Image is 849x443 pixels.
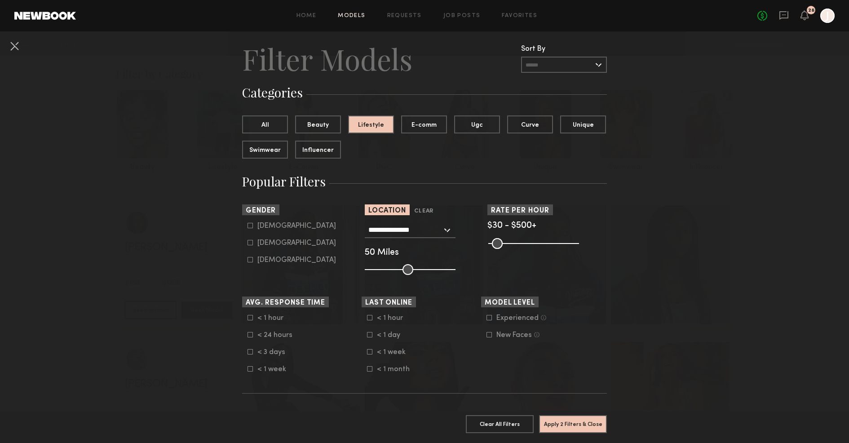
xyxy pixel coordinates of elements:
div: < 1 week [377,350,412,355]
div: [DEMOGRAPHIC_DATA] [257,240,336,246]
div: < 1 hour [257,315,292,321]
span: Model Level [485,300,535,306]
div: 50 Miles [365,249,484,257]
div: < 1 month [377,367,412,372]
h2: Filter Models [242,41,412,77]
span: Location [368,208,406,214]
div: [DEMOGRAPHIC_DATA] [257,257,336,263]
h3: Categories [242,84,607,101]
common-close-button: Cancel [7,39,22,55]
button: Beauty [295,115,341,133]
div: < 24 hours [257,332,292,338]
span: $30 - $500+ [487,221,536,230]
a: Favorites [502,13,537,19]
button: Curve [507,115,553,133]
a: Home [296,13,317,19]
div: [DEMOGRAPHIC_DATA] [257,223,336,229]
button: Clear [414,206,433,217]
div: < 1 week [257,367,292,372]
div: < 1 hour [377,315,412,321]
button: Clear All Filters [466,415,534,433]
div: Sort By [521,45,607,53]
div: < 3 days [257,350,292,355]
a: Requests [387,13,422,19]
span: Last Online [365,300,412,306]
button: Lifestyle [348,115,394,133]
button: Unique [560,115,606,133]
div: Experienced [496,315,539,321]
button: Apply 2 Filters & Close [539,415,607,433]
div: < 1 day [377,332,412,338]
a: J [820,9,835,23]
span: Gender [246,208,276,214]
button: Ugc [454,115,500,133]
button: E-comm [401,115,447,133]
a: Job Posts [443,13,481,19]
span: Avg. Response Time [246,300,325,306]
button: Influencer [295,141,341,159]
div: New Faces [496,332,532,338]
div: 28 [808,8,814,13]
a: Models [338,13,365,19]
button: All [242,115,288,133]
button: Swimwear [242,141,288,159]
span: Rate per Hour [491,208,549,214]
h3: Popular Filters [242,173,607,190]
button: Cancel [7,39,22,53]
